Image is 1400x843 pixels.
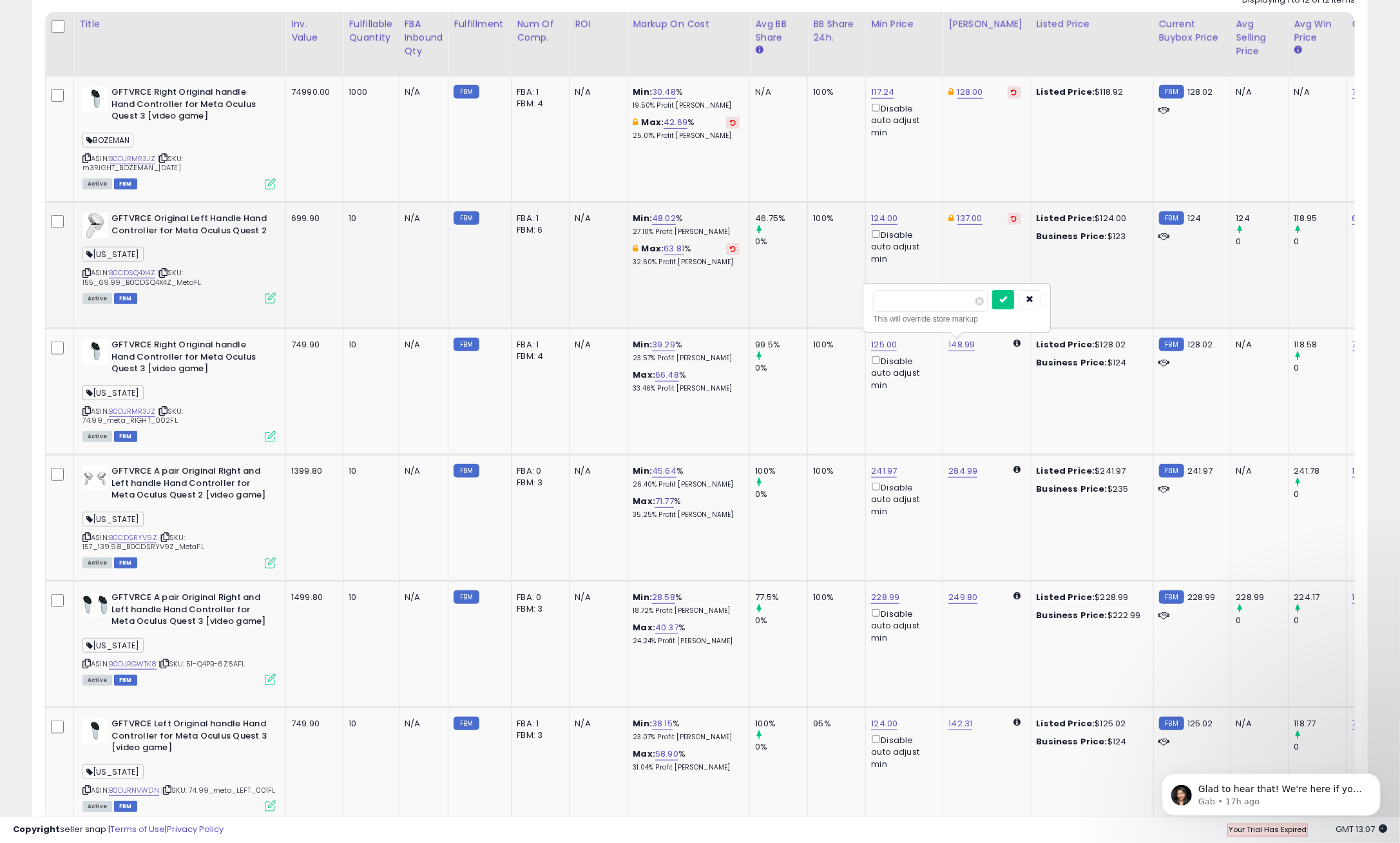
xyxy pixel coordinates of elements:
b: Min: [633,212,652,224]
a: 149.98 [1352,591,1379,604]
div: Avg BB Share [755,17,802,44]
a: 137.00 [957,212,983,225]
div: 0 [1294,236,1347,247]
div: 99.5% [755,339,807,351]
span: [US_STATE] [82,638,144,653]
div: ROI [575,17,622,31]
span: All listings currently available for purchase on Amazon [82,675,112,686]
div: Disable auto adjust min [871,480,933,518]
div: 10 [349,465,388,477]
span: FBM [114,557,137,568]
a: 249.80 [948,591,977,604]
a: 66.48 [655,369,679,382]
a: B0DJRGWTK8 [109,659,157,670]
b: Business Price: [1037,609,1108,621]
div: N/A [405,718,439,730]
a: 228.99 [871,591,899,604]
div: N/A [575,465,617,477]
img: 21U2KliTEPL._SL40_.jpg [82,718,108,744]
div: 10 [349,592,388,603]
div: % [633,622,740,646]
div: ASIN: [82,718,276,810]
div: 95% [813,718,856,730]
small: Avg Win Price. [1294,44,1302,56]
div: 749.90 [291,339,333,351]
p: 19.50% Profit [PERSON_NAME] [633,101,740,110]
div: 0 [1294,489,1347,500]
div: [PERSON_NAME] [948,17,1025,31]
div: Title [79,17,280,31]
div: Avg Selling Price [1236,17,1283,58]
div: $125.02 [1037,718,1144,730]
b: GFTVRCE A pair Original Right and Left handle Hand Controller for Meta Oculus Quest 2 [video game] [111,465,268,505]
div: 100% [813,465,856,477]
span: [US_STATE] [82,764,144,779]
div: 0% [755,615,807,626]
div: Fulfillment [454,17,506,31]
b: Max: [633,369,655,381]
div: % [633,86,740,110]
small: FBM [1159,211,1184,225]
p: 23.07% Profit [PERSON_NAME] [633,733,740,742]
img: 31DwJkzjrSL._SL40_.jpg [82,339,108,365]
b: Max: [642,116,664,128]
span: | SKU: 155_69.99_B0CDSQ4X4Z_MetaFL [82,267,202,287]
b: Business Price: [1037,356,1108,369]
b: Min: [633,465,652,477]
b: GFTVRCE Left Original handle Hand Controller for Meta Oculus Quest 3 [video game] [111,718,268,757]
a: B0DJRNVWDN [109,785,159,796]
b: Min: [633,86,652,98]
div: FBM: 3 [517,477,559,489]
span: FBM [114,179,137,189]
div: FBA: 1 [517,718,559,730]
div: 124 [1236,213,1289,224]
div: 749.90 [291,718,333,730]
div: $228.99 [1037,592,1144,603]
div: N/A [1236,718,1279,730]
a: 128.00 [957,86,983,99]
div: 0% [755,489,807,500]
div: 1499.80 [291,592,333,603]
th: The percentage added to the cost of goods (COGS) that forms the calculator for Min & Max prices. [628,12,750,77]
div: N/A [1236,86,1279,98]
div: % [633,748,740,772]
a: 284.99 [948,465,977,478]
b: Listed Price: [1037,465,1095,477]
div: 10 [349,213,388,224]
a: 125.00 [871,338,897,351]
b: GFTVRCE Right Original handle Hand Controller for Meta Oculus Quest 3 [video game] [111,339,268,378]
span: 128.02 [1187,86,1213,98]
div: N/A [575,86,617,98]
span: All listings currently available for purchase on Amazon [82,179,112,189]
span: All listings currently available for purchase on Amazon [82,801,112,812]
div: N/A [575,718,617,730]
div: 46.75% [755,213,807,224]
div: 0% [755,741,807,753]
a: 48.02 [652,212,676,225]
a: Terms of Use [110,823,165,835]
div: 0 [1294,741,1347,753]
div: FBA: 0 [517,465,559,477]
div: FBM: 3 [517,603,559,615]
a: 40.37 [655,621,678,634]
iframe: Intercom notifications message [1142,746,1400,837]
div: Disable auto adjust min [871,733,933,770]
small: FBM [454,211,479,225]
div: 100% [755,465,807,477]
img: 31P9kki5PTL._SL40_.jpg [82,592,108,617]
div: N/A [1294,86,1337,98]
div: N/A [755,86,798,98]
div: Min Price [871,17,937,31]
a: 30.48 [652,86,676,99]
div: N/A [575,213,617,224]
a: 74.99 [1352,86,1376,99]
div: 241.78 [1294,465,1347,477]
div: 100% [755,718,807,730]
div: FBM: 4 [517,351,559,362]
div: Inv. value [291,17,338,44]
div: 100% [813,213,856,224]
div: BB Share 24h. [813,17,860,44]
